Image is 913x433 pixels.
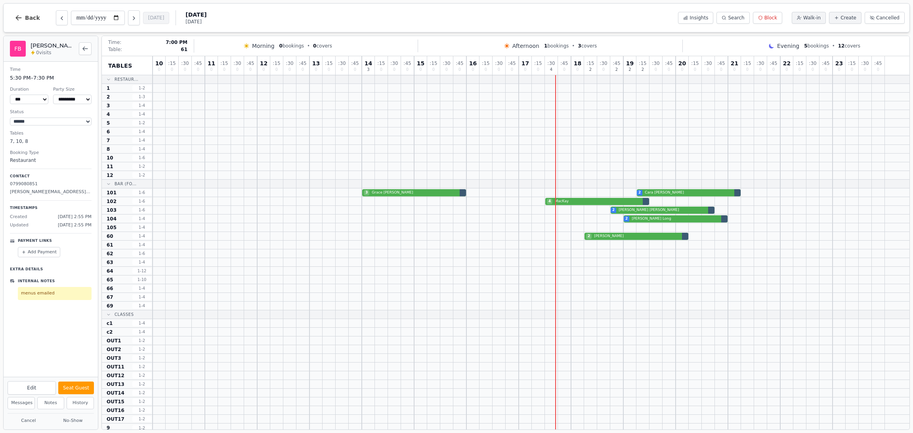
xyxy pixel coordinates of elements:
span: 0 [798,68,801,72]
span: 0 [184,68,186,72]
span: 1 - 4 [132,259,151,265]
span: 19 [626,61,634,66]
span: 3 [367,68,369,72]
span: 1 - 2 [132,372,151,378]
span: 66 [107,285,113,292]
span: OUT3 [107,355,121,361]
span: 0 [563,68,565,72]
h2: [PERSON_NAME] [PERSON_NAME] [31,42,74,49]
span: 1 - 2 [132,163,151,169]
span: 20 [678,61,686,66]
span: Morning [252,42,275,50]
span: Restaur... [115,76,138,82]
span: 5 [107,120,110,126]
button: Walk-in [792,12,826,24]
span: [DATE] [185,19,206,25]
span: 21 [731,61,738,66]
span: 0 [197,68,199,72]
button: Cancel [8,416,50,426]
span: 0 [602,68,605,72]
span: 0 [315,68,317,72]
p: menus emailed [21,290,88,297]
span: 1 - 4 [132,233,151,239]
span: [PERSON_NAME] [592,234,680,239]
span: 7:00 PM [166,39,187,46]
button: Back to bookings list [79,42,92,55]
span: 11 [208,61,215,66]
span: 1 - 2 [132,120,151,126]
span: [PERSON_NAME] Long [630,216,719,222]
span: 0 [262,68,265,72]
span: 0 [720,68,722,72]
span: • [307,43,310,49]
span: [DATE] [185,11,206,19]
span: bookings [279,43,304,49]
dd: 7, 10, 8 [10,138,92,145]
span: Created [10,214,27,220]
span: Block [764,15,777,21]
span: 2 [615,68,618,72]
span: 1 - 2 [132,390,151,396]
span: 1 - 4 [132,224,151,230]
button: Messages [8,397,35,409]
span: 0 [498,68,500,72]
span: 22 [783,61,791,66]
span: 0 [236,68,239,72]
span: : 15 [325,61,332,66]
span: OUT2 [107,346,121,353]
span: 2 [612,207,615,213]
span: 0 [158,68,160,72]
span: OUT12 [107,372,124,379]
span: [PERSON_NAME] [PERSON_NAME] [617,207,706,213]
span: 61 [107,242,113,248]
span: 1 - 2 [132,381,151,387]
p: Payment Links [18,238,52,244]
span: 0 [354,68,356,72]
span: 1 - 12 [132,268,151,274]
span: 0 [313,43,316,49]
span: : 30 [286,61,293,66]
dd: Restaurant [10,157,92,164]
span: 62 [107,251,113,257]
span: 1 - 2 [132,407,151,413]
span: 3 [364,190,369,196]
span: 0 [864,68,866,72]
span: covers [838,43,860,49]
dt: Party Size [53,86,92,93]
span: Walk-in [803,15,821,21]
span: 1 - 2 [132,364,151,370]
span: covers [313,43,332,49]
span: 11 [107,163,113,170]
span: 0 [210,68,212,72]
span: OUT1 [107,338,121,344]
dd: 5:30 PM – 7:30 PM [10,74,92,82]
span: : 30 [704,61,712,66]
span: 0 [812,68,814,72]
span: 0 [279,43,283,49]
span: • [832,43,835,49]
span: : 45 [508,61,516,66]
span: 1 - 2 [132,172,151,178]
span: : 30 [390,61,398,66]
span: 1 - 2 [132,399,151,405]
span: 1 - 10 [132,277,151,283]
span: : 45 [874,61,882,66]
span: 0 [341,68,343,72]
span: 1 - 6 [132,155,151,161]
span: OUT11 [107,364,124,370]
span: Classes [115,311,134,317]
span: 0 [445,68,448,72]
p: Contact [10,174,92,179]
span: 0 [432,68,435,72]
button: Block [753,12,782,24]
span: 0 visits [36,49,52,56]
span: 2 [642,68,644,72]
span: : 45 [822,61,829,66]
button: History [67,397,94,409]
span: 12 [838,43,845,49]
span: : 15 [534,61,542,66]
span: 1 - 2 [132,85,151,91]
span: 1 - 4 [132,285,151,291]
span: Back [25,15,40,21]
span: 1 - 6 [132,190,151,196]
